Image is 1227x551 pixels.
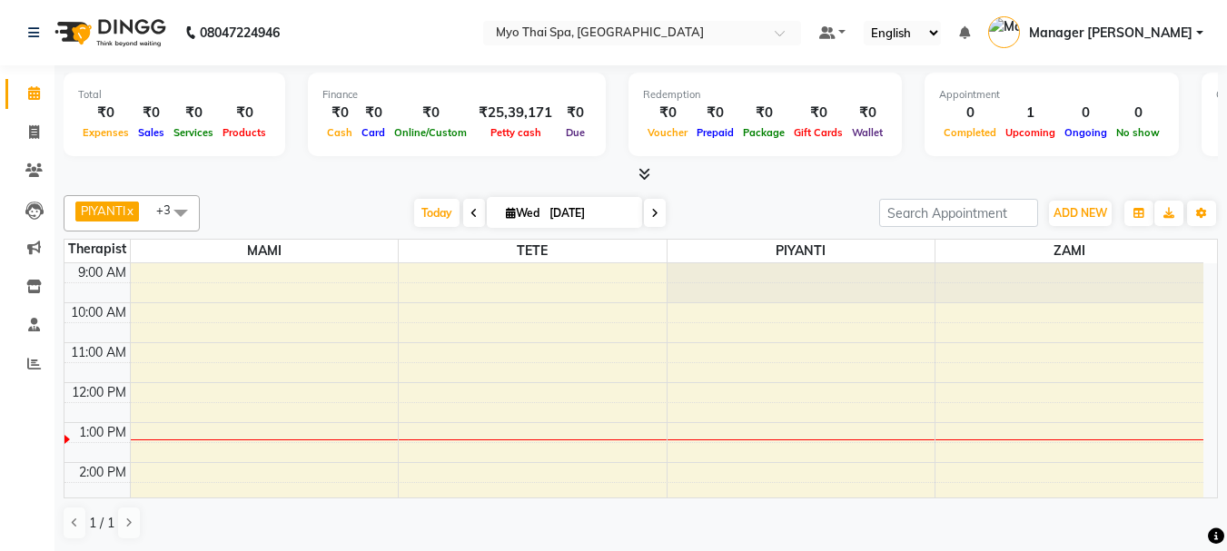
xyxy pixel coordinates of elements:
a: x [125,203,134,218]
div: ₹0 [218,103,271,123]
div: 0 [1112,103,1164,123]
button: ADD NEW [1049,201,1112,226]
span: 1 / 1 [89,514,114,533]
img: logo [46,7,171,58]
div: ₹0 [390,103,471,123]
input: Search Appointment [879,199,1038,227]
span: Voucher [643,126,692,139]
span: Cash [322,126,357,139]
span: PIYANTI [668,240,935,262]
div: ₹0 [559,103,591,123]
div: 1 [1001,103,1060,123]
div: 12:00 PM [68,383,130,402]
input: 2025-09-03 [544,200,635,227]
span: ADD NEW [1054,206,1107,220]
div: 0 [939,103,1001,123]
span: Services [169,126,218,139]
div: ₹0 [789,103,847,123]
div: 11:00 AM [67,343,130,362]
div: ₹0 [134,103,169,123]
div: ₹0 [643,103,692,123]
span: Wallet [847,126,887,139]
span: Wed [501,206,544,220]
div: Total [78,87,271,103]
span: Due [561,126,589,139]
span: Manager [PERSON_NAME] [1029,24,1192,43]
span: No show [1112,126,1164,139]
span: ZAMI [935,240,1203,262]
div: ₹0 [78,103,134,123]
div: ₹0 [738,103,789,123]
div: ₹25,39,171 [471,103,559,123]
span: PIYANTI [81,203,125,218]
div: Therapist [64,240,130,259]
div: 9:00 AM [74,263,130,282]
b: 08047224946 [200,7,280,58]
span: Gift Cards [789,126,847,139]
span: Expenses [78,126,134,139]
span: Today [414,199,460,227]
span: Prepaid [692,126,738,139]
span: Ongoing [1060,126,1112,139]
div: ₹0 [357,103,390,123]
span: Sales [134,126,169,139]
div: ₹0 [169,103,218,123]
div: ₹0 [692,103,738,123]
div: 0 [1060,103,1112,123]
div: ₹0 [322,103,357,123]
div: ₹0 [847,103,887,123]
div: Appointment [939,87,1164,103]
div: 2:00 PM [75,463,130,482]
span: Products [218,126,271,139]
span: Online/Custom [390,126,471,139]
span: MAMI [131,240,399,262]
div: 10:00 AM [67,303,130,322]
div: Redemption [643,87,887,103]
span: Package [738,126,789,139]
div: 1:00 PM [75,423,130,442]
img: Manager Yesha [988,16,1020,48]
span: TETE [399,240,667,262]
span: Upcoming [1001,126,1060,139]
span: +3 [156,202,184,217]
div: Finance [322,87,591,103]
span: Petty cash [486,126,546,139]
span: Completed [939,126,1001,139]
span: Card [357,126,390,139]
